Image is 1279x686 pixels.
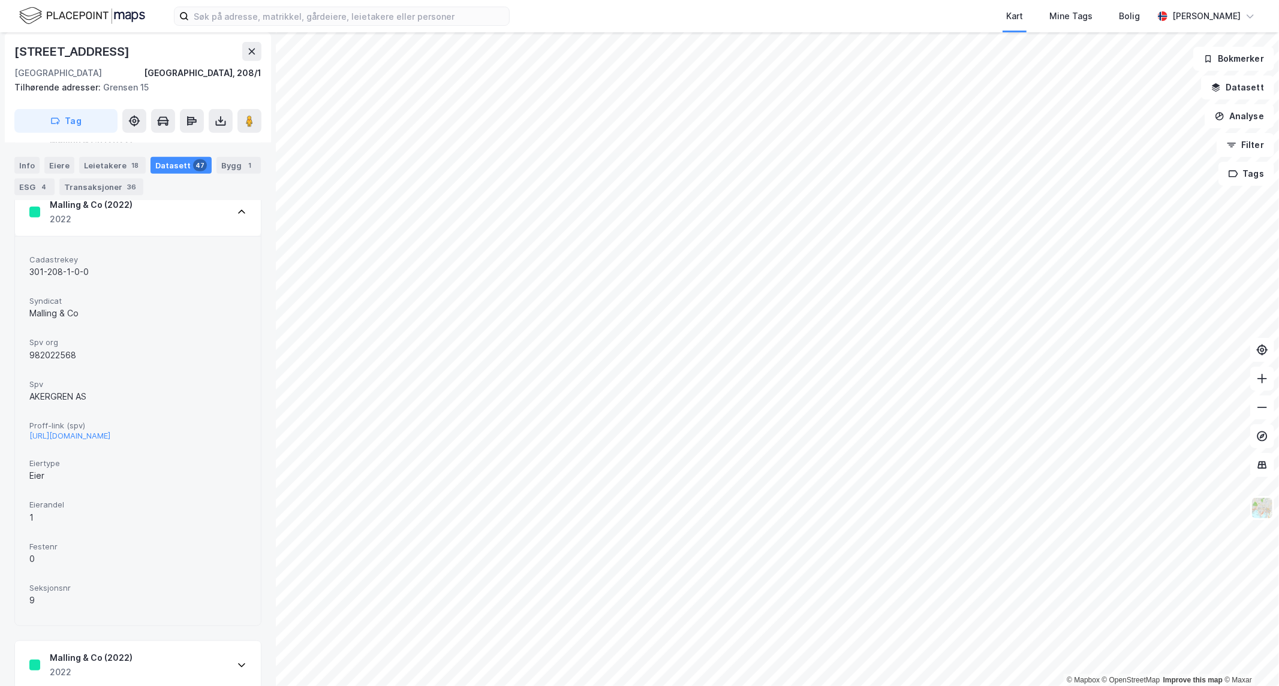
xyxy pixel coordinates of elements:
a: Improve this map [1163,676,1223,684]
div: 301-208-1-0-0 [29,265,246,279]
span: Spv [29,379,246,389]
div: Transaksjoner [59,179,143,195]
div: Malling & Co (2022) [50,651,133,665]
div: 1 [29,510,246,525]
button: Tags [1218,162,1274,186]
span: Cadastrekey [29,255,246,265]
div: 36 [125,181,139,193]
img: logo.f888ab2527a4732fd821a326f86c7f29.svg [19,5,145,26]
div: Leietakere [79,157,146,174]
div: 1 [244,159,256,171]
div: [GEOGRAPHIC_DATA], 208/1 [144,66,261,80]
div: [GEOGRAPHIC_DATA] [14,66,102,80]
a: Mapbox [1067,676,1100,684]
div: Datasett [151,157,212,174]
div: [PERSON_NAME] [1172,9,1241,23]
div: Malling & Co [29,306,246,321]
button: Analyse [1205,104,1274,128]
div: 9 [29,593,246,608]
button: Tag [14,109,118,133]
button: Bokmerker [1193,47,1274,71]
div: AKERGREN AS [29,389,246,404]
input: Søk på adresse, matrikkel, gårdeiere, leietakere eller personer [189,7,509,25]
div: 18 [129,159,141,171]
a: OpenStreetMap [1102,676,1160,684]
div: Malling & Co (2022) [50,198,133,212]
button: [URL][DOMAIN_NAME] [29,431,110,441]
div: Bolig [1119,9,1140,23]
span: Seksjonsnr [29,583,246,593]
button: Datasett [1201,75,1274,99]
div: [STREET_ADDRESS] [14,42,132,61]
div: 2022 [50,212,133,226]
button: Filter [1217,133,1274,157]
div: Kontrollprogram for chat [1219,628,1279,686]
div: Bygg [216,157,261,174]
div: 2022 [50,665,133,679]
div: Info [14,157,40,174]
span: Eierandel [29,500,246,510]
span: Syndicat [29,296,246,306]
span: Spv org [29,337,246,347]
span: Festenr [29,542,246,552]
div: 47 [193,159,207,171]
div: Eier [29,469,246,483]
div: Grensen 15 [14,80,252,95]
div: ESG [14,179,55,195]
span: Eiertype [29,458,246,469]
iframe: Chat Widget [1219,628,1279,686]
div: 0 [29,552,246,566]
div: 982022568 [29,348,246,362]
div: Kart [1006,9,1023,23]
div: Eiere [44,157,74,174]
span: Proff-link (spv) [29,421,246,431]
img: Z [1251,497,1274,519]
div: 4 [38,181,50,193]
span: Tilhørende adresser: [14,82,103,92]
div: Mine Tags [1049,9,1093,23]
